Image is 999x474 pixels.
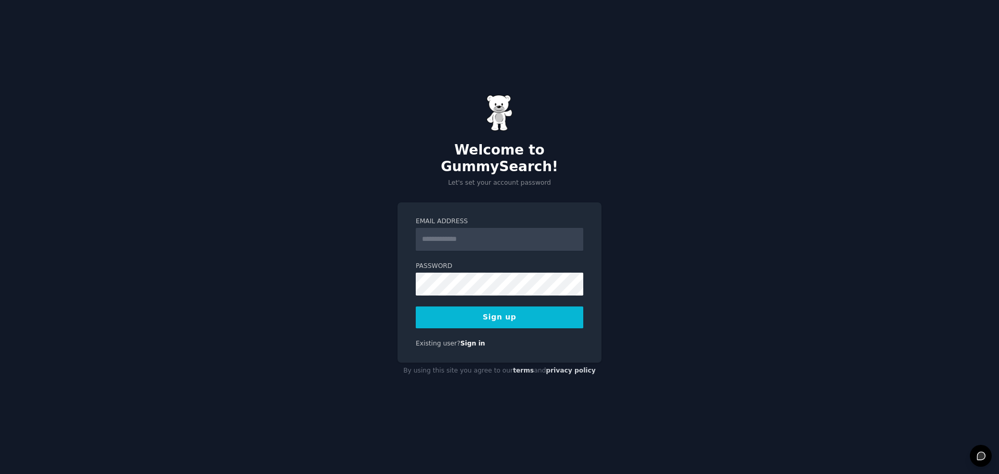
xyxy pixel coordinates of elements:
[398,178,601,188] p: Let's set your account password
[416,262,583,271] label: Password
[416,217,583,226] label: Email Address
[416,340,460,347] span: Existing user?
[546,367,596,374] a: privacy policy
[513,367,534,374] a: terms
[416,306,583,328] button: Sign up
[398,142,601,175] h2: Welcome to GummySearch!
[486,95,513,131] img: Gummy Bear
[460,340,485,347] a: Sign in
[398,363,601,379] div: By using this site you agree to our and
